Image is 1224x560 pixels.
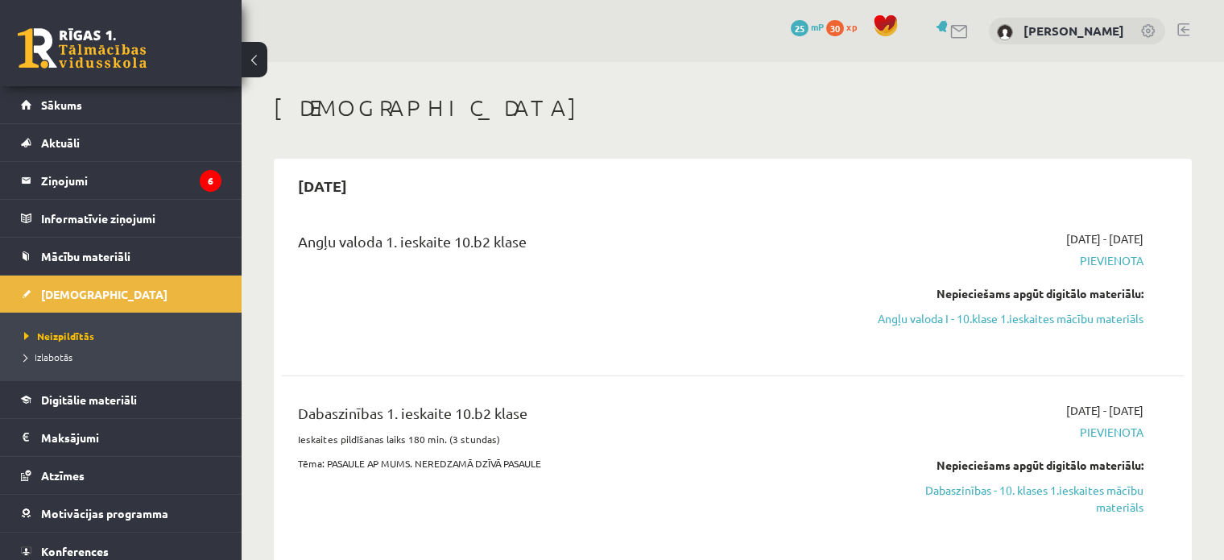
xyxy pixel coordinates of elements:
[826,20,844,36] span: 30
[826,20,865,33] a: 30 xp
[41,249,130,263] span: Mācību materiāli
[21,200,221,237] a: Informatīvie ziņojumi
[791,20,808,36] span: 25
[41,97,82,112] span: Sākums
[21,457,221,494] a: Atzīmes
[24,351,72,363] span: Izlabotās
[21,238,221,275] a: Mācību materiāli
[878,310,1143,327] a: Angļu valoda I - 10.klase 1.ieskaites mācību materiāls
[24,329,225,343] a: Neizpildītās
[24,350,225,364] a: Izlabotās
[21,86,221,123] a: Sākums
[298,456,854,471] p: Tēma: PASAULE AP MUMS. NEREDZAMĀ DZĪVĀ PASAULE
[298,432,854,446] p: Ieskaites pildīšanas laiks 180 min. (3 stundas)
[41,135,80,150] span: Aktuāli
[811,20,824,33] span: mP
[24,330,94,342] span: Neizpildītās
[21,162,221,199] a: Ziņojumi6
[846,20,857,33] span: xp
[878,457,1143,474] div: Nepieciešams apgūt digitālo materiālu:
[298,230,854,260] div: Angļu valoda 1. ieskaite 10.b2 klase
[41,544,109,558] span: Konferences
[1066,230,1143,247] span: [DATE] - [DATE]
[878,285,1143,302] div: Nepieciešams apgūt digitālo materiālu:
[274,94,1192,122] h1: [DEMOGRAPHIC_DATA]
[41,287,167,301] span: [DEMOGRAPHIC_DATA]
[41,162,221,199] legend: Ziņojumi
[41,506,168,521] span: Motivācijas programma
[878,424,1143,441] span: Pievienota
[21,276,221,313] a: [DEMOGRAPHIC_DATA]
[41,419,221,456] legend: Maksājumi
[41,392,137,407] span: Digitālie materiāli
[1023,23,1124,39] a: [PERSON_NAME]
[21,381,221,418] a: Digitālie materiāli
[41,468,85,483] span: Atzīmes
[997,24,1013,40] img: Rauls Rimkus
[18,28,147,68] a: Rīgas 1. Tālmācības vidusskola
[41,200,221,237] legend: Informatīvie ziņojumi
[282,167,363,205] h2: [DATE]
[878,482,1143,516] a: Dabaszinības - 10. klases 1.ieskaites mācību materiāls
[21,419,221,456] a: Maksājumi
[1066,402,1143,419] span: [DATE] - [DATE]
[21,124,221,161] a: Aktuāli
[791,20,824,33] a: 25 mP
[21,495,221,532] a: Motivācijas programma
[298,402,854,432] div: Dabaszinības 1. ieskaite 10.b2 klase
[200,170,221,192] i: 6
[878,252,1143,269] span: Pievienota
